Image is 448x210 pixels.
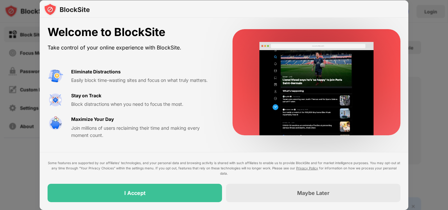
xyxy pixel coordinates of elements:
[48,160,400,176] div: Some features are supported by our affiliates’ technologies, and your personal data and browsing ...
[48,43,217,52] div: Take control of your online experience with BlockSite.
[71,68,121,75] div: Eliminate Distractions
[71,124,217,139] div: Join millions of users reclaiming their time and making every moment count.
[296,166,318,170] a: Privacy Policy
[48,26,217,39] div: Welcome to BlockSite
[71,92,101,99] div: Stay on Track
[48,92,63,108] img: value-focus.svg
[71,101,217,108] div: Block distractions when you need to focus the most.
[297,190,330,196] div: Maybe Later
[71,116,114,123] div: Maximize Your Day
[44,3,90,16] img: logo-blocksite.svg
[124,190,146,196] div: I Accept
[48,116,63,131] img: value-safe-time.svg
[48,68,63,84] img: value-avoid-distractions.svg
[71,77,217,84] div: Easily block time-wasting sites and focus on what truly matters.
